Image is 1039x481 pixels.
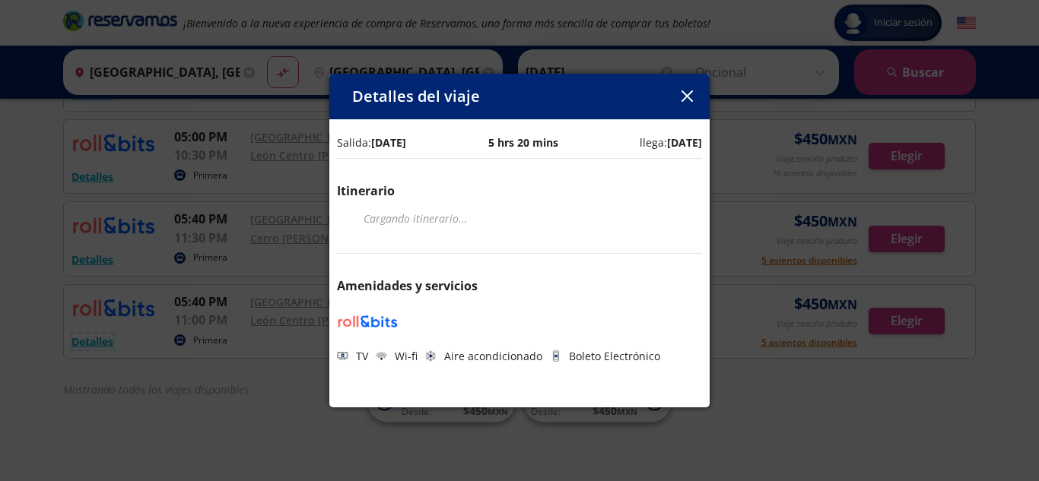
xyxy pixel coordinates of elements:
[667,135,702,150] b: [DATE]
[337,134,406,150] p: Salida:
[364,211,468,226] em: Cargando itinerario ...
[356,348,368,364] p: TV
[640,134,702,150] p: llega:
[337,310,398,333] img: ROLL & BITS
[337,182,702,200] p: Itinerario
[395,348,418,364] p: Wi-fi
[337,277,702,295] p: Amenidades y servicios
[488,134,558,150] p: 5 hrs 20 mins
[569,348,660,364] p: Boleto Electrónico
[444,348,542,364] p: Aire acondicionado
[371,135,406,150] b: [DATE]
[352,85,480,108] p: Detalles del viaje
